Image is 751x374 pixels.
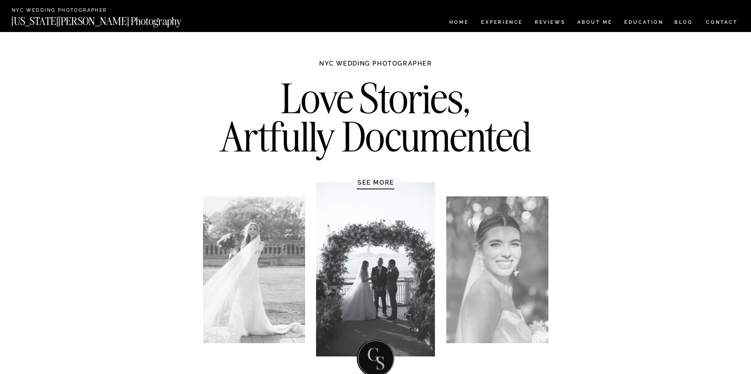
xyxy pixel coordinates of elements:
a: HOME [448,20,470,27]
a: SEE MORE [339,178,413,186]
a: REVIEWS [535,20,564,27]
a: ABOUT ME [577,20,613,27]
a: Experience [481,20,522,27]
a: EDUCATION [623,20,665,27]
a: NYC Wedding Photographer [12,8,129,14]
h1: NYC WEDDING PHOTOGRAPHER [302,59,449,75]
a: CONTACT [706,18,738,27]
a: BLOG [674,20,693,27]
h2: Love Stories, Artfully Documented [212,79,540,161]
a: [US_STATE][PERSON_NAME] Photography [11,16,208,23]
